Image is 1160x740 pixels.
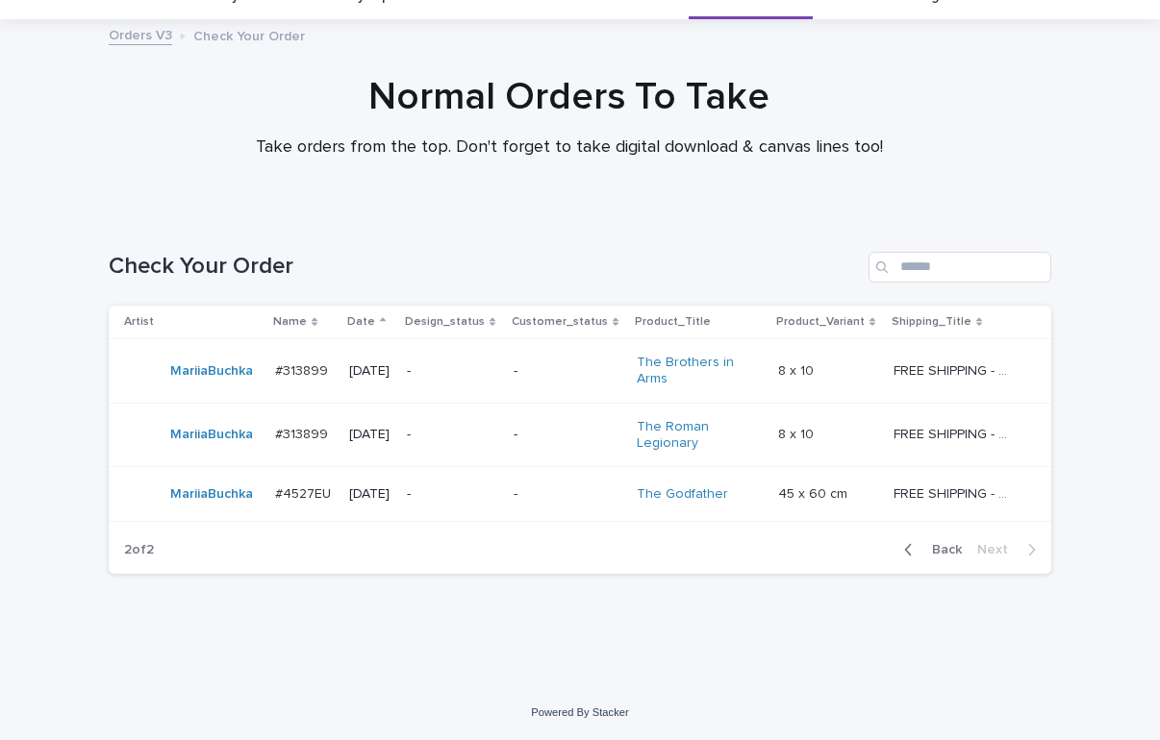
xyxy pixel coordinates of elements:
a: The Godfather [637,486,728,503]
p: 2 of 2 [109,527,169,574]
p: [DATE] [349,363,391,380]
p: Customer_status [512,311,608,333]
p: Take orders from the top. Don't forget to take digital download & canvas lines too! [185,137,954,159]
a: The Roman Legionary [637,419,757,452]
p: #313899 [275,359,332,380]
p: - [407,486,498,503]
tr: MariiaBuchka #313899#313899 [DATE]--The Brothers in Arms 8 x 108 x 10 FREE SHIPPING - preview in ... [109,339,1051,404]
p: Name [273,311,307,333]
p: Product_Variant [776,311,865,333]
a: Powered By Stacker [531,706,628,718]
p: Check Your Order [193,24,305,45]
a: MariiaBuchka [170,427,253,443]
p: - [514,486,621,503]
p: Shipping_Title [892,311,971,333]
a: MariiaBuchka [170,363,253,380]
button: Next [970,541,1051,558]
p: - [407,427,498,443]
p: [DATE] [349,427,391,443]
p: FREE SHIPPING - preview in 1-2 business days, after your approval delivery will take 5-10 b.d. [894,423,1018,443]
a: MariiaBuchka [170,486,253,503]
p: FREE SHIPPING - preview in 1-2 business days, after your approval delivery will take 5-10 busines... [894,482,1018,503]
p: #313899 [275,423,332,443]
tr: MariiaBuchka #4527EU#4527EU [DATE]--The Godfather 45 x 60 cm45 x 60 cm FREE SHIPPING - preview in... [109,467,1051,522]
p: 45 x 60 cm [778,482,851,503]
p: [DATE] [349,486,391,503]
button: Back [889,541,970,558]
p: 8 x 10 [778,359,818,380]
tr: MariiaBuchka #313899#313899 [DATE]--The Roman Legionary 8 x 108 x 10 FREE SHIPPING - preview in 1... [109,403,1051,467]
p: #4527EU [275,482,335,503]
p: - [514,363,621,380]
a: Orders V3 [109,23,172,45]
h1: Normal Orders To Take [98,74,1041,120]
p: 8 x 10 [778,423,818,443]
input: Search [869,252,1051,283]
h1: Check Your Order [109,253,861,281]
p: - [514,427,621,443]
span: Next [977,543,1020,556]
a: The Brothers in Arms [637,355,757,387]
p: Product_Title [635,311,711,333]
p: Design_status [405,311,485,333]
p: - [407,363,498,380]
p: Date [347,311,375,333]
p: Artist [124,311,154,333]
p: FREE SHIPPING - preview in 1-2 business days, after your approval delivery will take 5-10 b.d. [894,359,1018,380]
span: Back [920,543,962,556]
